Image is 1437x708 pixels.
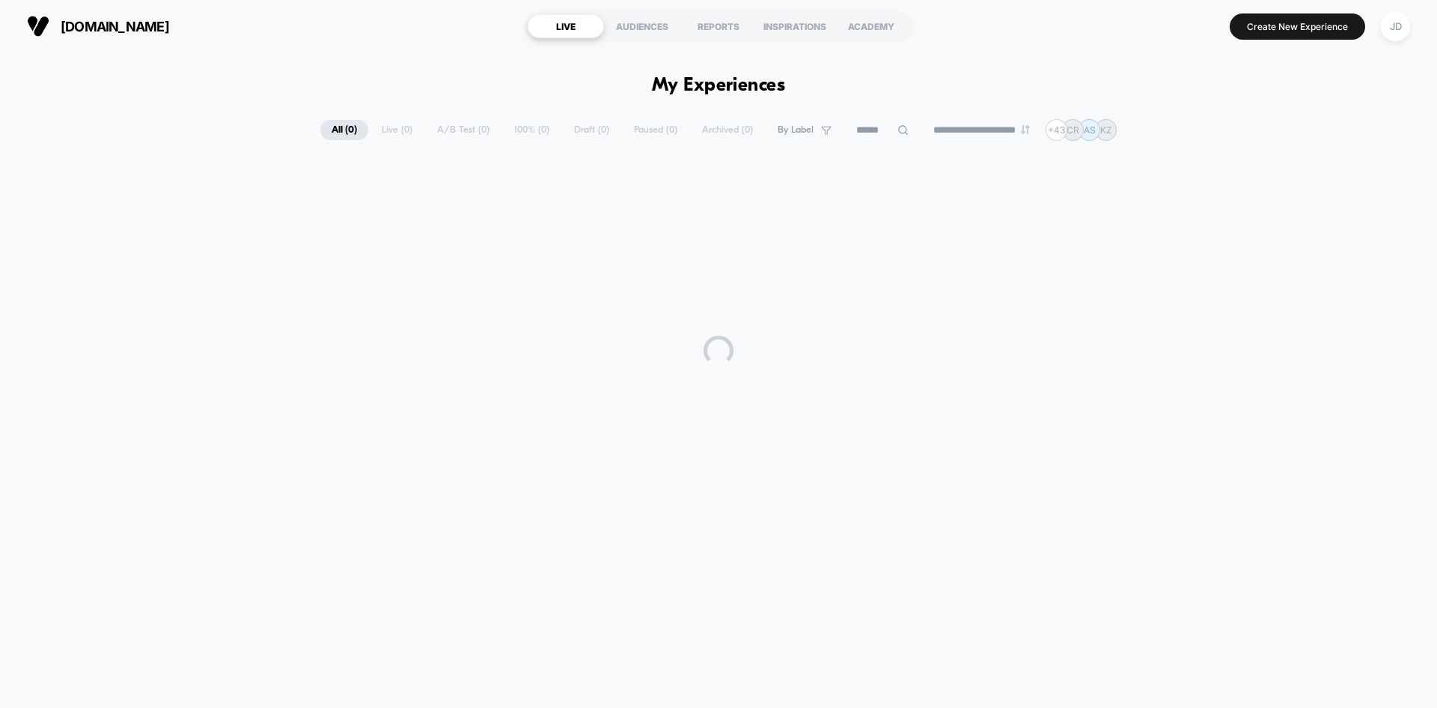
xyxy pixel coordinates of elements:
button: [DOMAIN_NAME] [22,14,174,38]
button: Create New Experience [1230,13,1365,40]
button: JD [1376,11,1415,42]
div: AUDIENCES [604,14,680,38]
div: ACADEMY [833,14,909,38]
span: All ( 0 ) [320,120,368,140]
span: By Label [778,124,814,136]
img: end [1021,125,1030,134]
div: JD [1381,12,1410,41]
p: KZ [1100,124,1112,136]
span: [DOMAIN_NAME] [61,19,169,34]
div: REPORTS [680,14,757,38]
h1: My Experiences [652,75,786,97]
p: CR [1067,124,1079,136]
div: + 43 [1046,119,1067,141]
div: LIVE [528,14,604,38]
div: INSPIRATIONS [757,14,833,38]
p: AS [1084,124,1096,136]
img: Visually logo [27,15,49,37]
